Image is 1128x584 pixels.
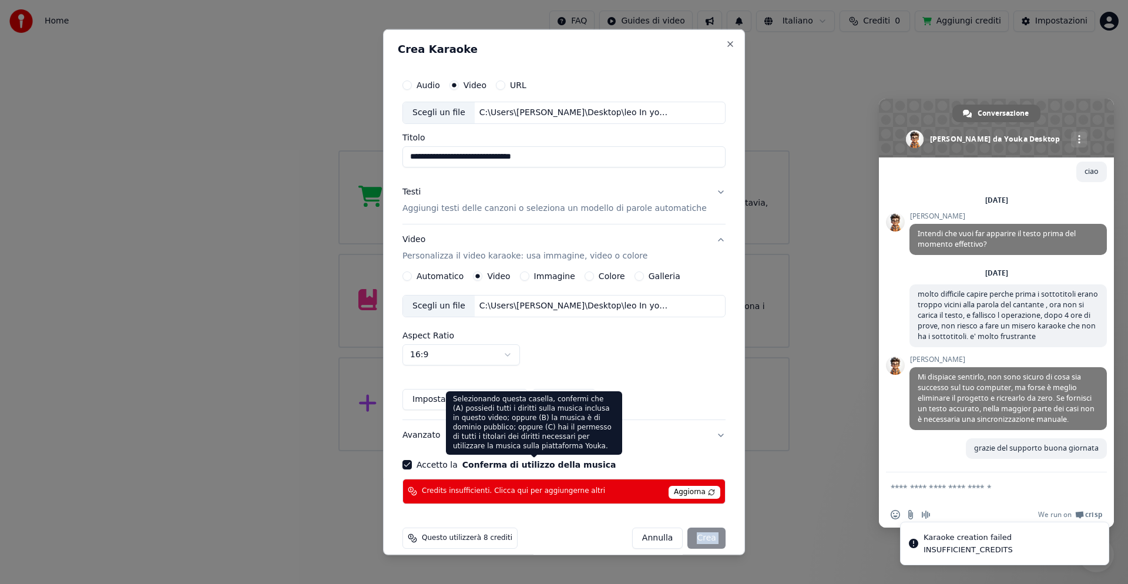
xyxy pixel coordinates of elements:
label: Audio [417,81,440,89]
button: Avanzato [402,420,726,451]
button: Reimposta [532,389,596,410]
label: Aspect Ratio [402,331,726,340]
div: Video [402,234,647,262]
h2: Crea Karaoke [398,44,730,55]
div: Scegli un file [403,296,475,317]
label: URL [510,81,526,89]
p: Aggiungi testi delle canzoni o seleziona un modello di parole automatiche [402,203,707,214]
div: C:\Users\[PERSON_NAME]\Desktop\leo In your feelings 2 (1) (1) (1).mp4 [475,107,674,119]
label: Colore [599,272,625,280]
button: TestiAggiungi testi delle canzoni o seleziona un modello di parole automatiche [402,177,726,224]
label: Video [487,272,510,280]
button: VideoPersonalizza il video karaoke: usa immagine, video o colore [402,224,726,271]
span: Aggiorna [669,486,720,499]
button: Annulla [632,528,683,549]
span: Conversazione [978,105,1029,122]
label: Immagine [534,272,575,280]
button: Imposta come Predefinito [402,389,528,410]
div: Conversazione [952,105,1040,122]
label: Video [464,81,486,89]
button: Accetto la [462,461,616,469]
div: Altri canali [1071,132,1087,147]
div: C:\Users\[PERSON_NAME]\Desktop\leo In your feelings 2 (1) (1).mp4 [475,300,674,312]
p: Personalizza il video karaoke: usa immagine, video o colore [402,250,647,262]
label: Galleria [649,272,680,280]
div: Scegli un file [403,102,475,123]
span: Credits insufficienti. Clicca qui per aggiungerne altri [422,486,605,496]
label: Titolo [402,133,726,142]
div: Selezionando questa casella, confermi che (A) possiedi tutti i diritti sulla musica inclusa in qu... [446,391,622,455]
div: VideoPersonalizza il video karaoke: usa immagine, video o colore [402,271,726,419]
label: Automatico [417,272,464,280]
div: Testi [402,186,421,198]
label: Accetto la [417,461,616,469]
span: Questo utilizzerà 8 crediti [422,533,512,543]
